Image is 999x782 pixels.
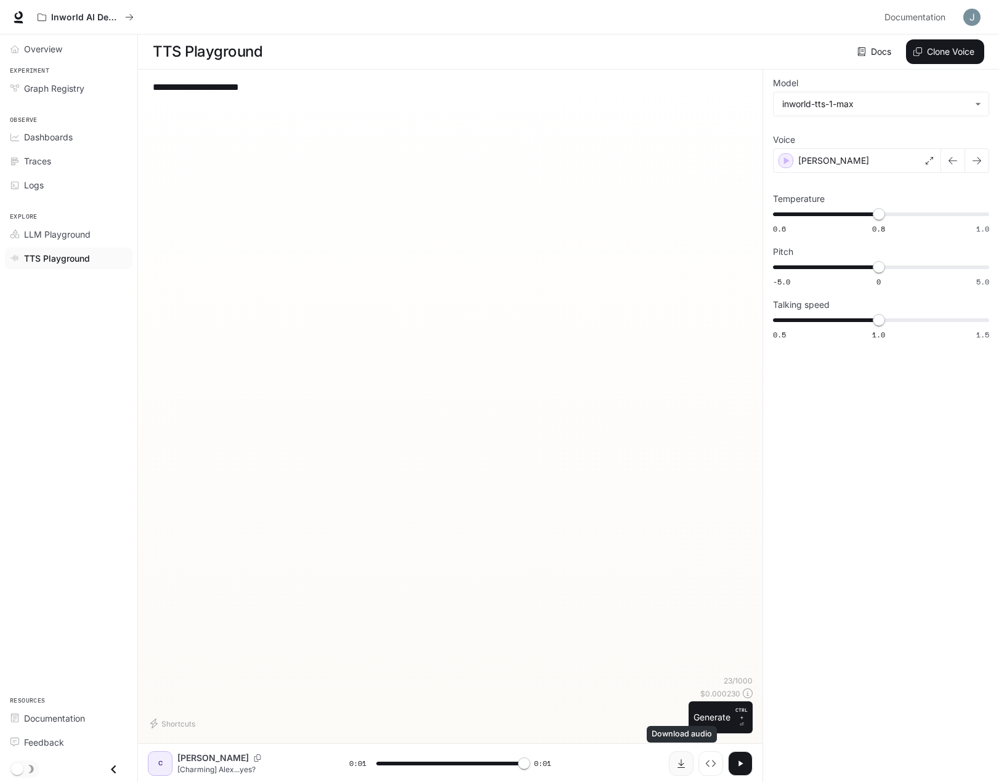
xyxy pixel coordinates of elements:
[5,224,132,245] a: LLM Playground
[724,675,753,686] p: 23 / 1000
[177,752,249,764] p: [PERSON_NAME]
[24,228,91,241] span: LLM Playground
[249,754,266,762] button: Copy Voice ID
[24,131,73,143] span: Dashboards
[963,9,981,26] img: User avatar
[960,5,984,30] button: User avatar
[5,38,132,60] a: Overview
[150,754,170,773] div: C
[735,706,748,721] p: CTRL +
[700,688,740,699] p: $ 0.000230
[782,98,969,110] div: inworld-tts-1-max
[976,276,989,287] span: 5.0
[876,276,881,287] span: 0
[177,764,320,775] p: [Charming] Alex...yes?
[872,329,885,340] span: 1.0
[148,714,200,733] button: Shortcuts
[647,726,717,743] div: Download audio
[689,701,753,733] button: GenerateCTRL +⏎
[880,5,955,30] a: Documentation
[5,248,132,269] a: TTS Playground
[773,329,786,340] span: 0.5
[773,79,798,87] p: Model
[24,712,85,725] span: Documentation
[5,707,132,729] a: Documentation
[773,224,786,234] span: 0.6
[798,155,869,167] p: [PERSON_NAME]
[24,42,62,55] span: Overview
[5,78,132,99] a: Graph Registry
[534,757,551,770] span: 0:01
[100,757,127,782] button: Close drawer
[24,82,84,95] span: Graph Registry
[32,5,139,30] button: All workspaces
[773,276,790,287] span: -5.0
[872,224,885,234] span: 0.8
[5,126,132,148] a: Dashboards
[976,329,989,340] span: 1.5
[24,252,90,265] span: TTS Playground
[5,732,132,753] a: Feedback
[698,751,723,776] button: Inspect
[11,762,23,775] span: Dark mode toggle
[24,736,64,749] span: Feedback
[773,248,793,256] p: Pitch
[976,224,989,234] span: 1.0
[24,179,44,191] span: Logs
[774,92,989,116] div: inworld-tts-1-max
[773,300,830,309] p: Talking speed
[153,39,262,64] h1: TTS Playground
[735,706,748,728] p: ⏎
[773,195,825,203] p: Temperature
[884,10,945,25] span: Documentation
[349,757,366,770] span: 0:01
[5,174,132,196] a: Logs
[906,39,984,64] button: Clone Voice
[24,155,51,167] span: Traces
[773,135,795,144] p: Voice
[5,150,132,172] a: Traces
[51,12,120,23] p: Inworld AI Demos
[855,39,896,64] a: Docs
[669,751,694,776] button: Download audio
